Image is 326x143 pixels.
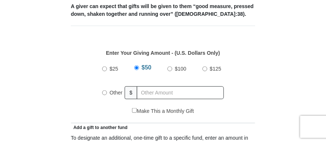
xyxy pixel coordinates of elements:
[110,90,122,96] span: Other
[132,107,194,115] label: Make This a Monthly Gift
[175,66,186,72] span: $100
[106,50,220,56] strong: Enter Your Giving Amount - (U.S. Dollars Only)
[71,125,128,130] span: Add a gift to another fund
[142,64,152,71] span: $50
[137,86,224,99] input: Other Amount
[210,66,221,72] span: $125
[71,3,254,17] b: A giver can expect that gifts will be given to them “good measure, pressed down, shaken together ...
[125,86,137,99] span: $
[110,66,118,72] span: $25
[132,108,137,113] input: Make This a Monthly Gift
